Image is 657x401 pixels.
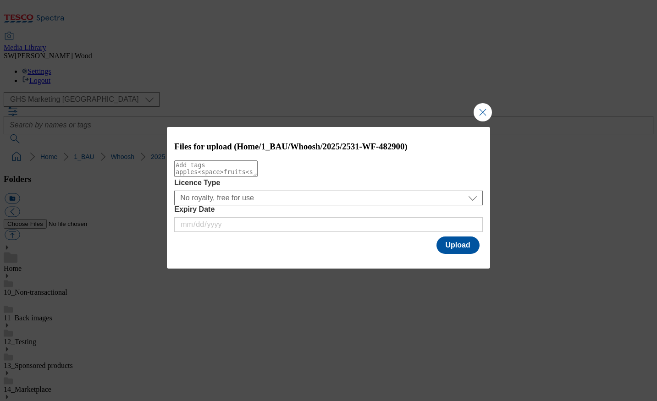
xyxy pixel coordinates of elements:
[174,142,483,152] h3: Files for upload (Home/1_BAU/Whoosh/2025/2531-WF-482900)
[436,236,480,254] button: Upload
[167,127,490,269] div: Modal
[174,205,483,214] label: Expiry Date
[174,179,483,187] label: Licence Type
[474,103,492,121] button: Close Modal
